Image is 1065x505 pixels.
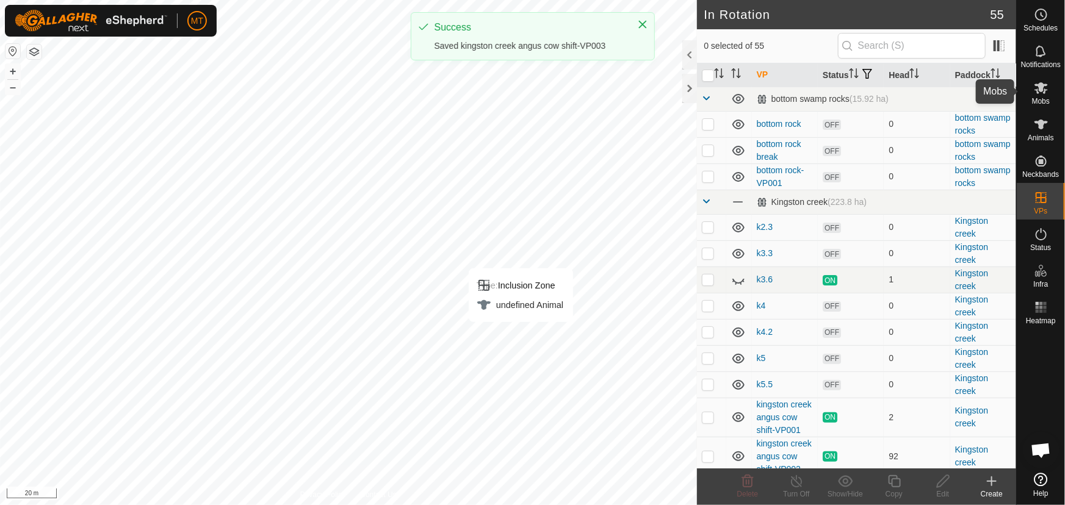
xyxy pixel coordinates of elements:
[955,139,1011,162] a: bottom swamp rocks
[823,223,841,233] span: OFF
[1023,432,1060,468] div: Open chat
[731,70,741,80] p-sorticon: Activate to sort
[823,412,837,423] span: ON
[757,439,812,474] a: kingston creek angus cow shift-VP002
[955,406,988,428] a: Kingston creek
[884,63,950,87] th: Head
[823,120,841,130] span: OFF
[1026,317,1056,324] span: Heatmap
[1034,207,1047,215] span: VPs
[435,40,625,52] div: Saved kingston creek angus cow shift-VP003
[955,347,988,370] a: Kingston creek
[27,45,42,59] button: Map Layers
[300,489,346,500] a: Privacy Policy
[884,111,950,137] td: 0
[955,242,988,265] a: Kingston creek
[1028,134,1054,141] span: Animals
[757,327,773,337] a: k4.2
[477,298,563,312] div: undefined Animal
[955,113,1011,135] a: bottom swamp rocks
[838,33,986,59] input: Search (S)
[823,328,841,338] span: OFF
[884,437,950,476] td: 92
[955,295,988,317] a: Kingston creek
[1022,171,1059,178] span: Neckbands
[757,248,773,258] a: k3.3
[1030,244,1051,251] span: Status
[823,380,841,390] span: OFF
[821,489,870,500] div: Show/Hide
[909,70,919,80] p-sorticon: Activate to sort
[737,490,759,498] span: Delete
[360,489,396,500] a: Contact Us
[823,275,837,285] span: ON
[757,399,812,435] a: kingston creek angus cow shift-VP001
[884,137,950,163] td: 0
[919,489,967,500] div: Edit
[955,373,988,396] a: Kingston creek
[704,7,991,22] h2: In Rotation
[1021,61,1061,68] span: Notifications
[757,222,773,232] a: k2.3
[823,249,841,259] span: OFF
[757,301,766,310] a: k4
[823,354,841,364] span: OFF
[757,139,801,162] a: bottom rock break
[955,268,988,291] a: Kingston creek
[714,70,724,80] p-sorticon: Activate to sort
[884,214,950,240] td: 0
[1023,24,1058,32] span: Schedules
[823,301,841,312] span: OFF
[884,293,950,319] td: 0
[704,40,838,52] span: 0 selected of 55
[955,445,988,467] a: Kingston creek
[191,15,203,27] span: MT
[818,63,884,87] th: Status
[823,146,841,156] span: OFF
[828,197,867,207] span: (223.8 ha)
[757,94,889,104] div: bottom swamp rocks
[870,489,919,500] div: Copy
[884,398,950,437] td: 2
[1033,490,1049,497] span: Help
[884,371,950,398] td: 0
[950,63,1016,87] th: Paddock
[849,70,859,80] p-sorticon: Activate to sort
[757,274,773,284] a: k3.6
[955,165,1011,188] a: bottom swamp rocks
[1017,468,1065,502] a: Help
[5,44,20,59] button: Reset Map
[884,319,950,345] td: 0
[752,63,818,87] th: VP
[823,451,837,462] span: ON
[967,489,1016,500] div: Create
[884,267,950,293] td: 1
[884,163,950,190] td: 0
[757,353,766,363] a: k5
[5,80,20,95] button: –
[955,321,988,343] a: Kingston creek
[435,20,625,35] div: Success
[15,10,167,32] img: Gallagher Logo
[823,172,841,182] span: OFF
[772,489,821,500] div: Turn Off
[991,5,1004,24] span: 55
[1033,281,1048,288] span: Infra
[991,70,1000,80] p-sorticon: Activate to sort
[477,278,563,293] div: Inclusion Zone
[757,119,801,129] a: bottom rock
[757,197,867,207] div: Kingston creek
[5,64,20,79] button: +
[850,94,889,104] span: (15.92 ha)
[884,345,950,371] td: 0
[884,240,950,267] td: 0
[955,216,988,238] a: Kingston creek
[757,165,804,188] a: bottom rock-VP001
[757,379,773,389] a: k5.5
[634,16,651,33] button: Close
[1032,98,1050,105] span: Mobs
